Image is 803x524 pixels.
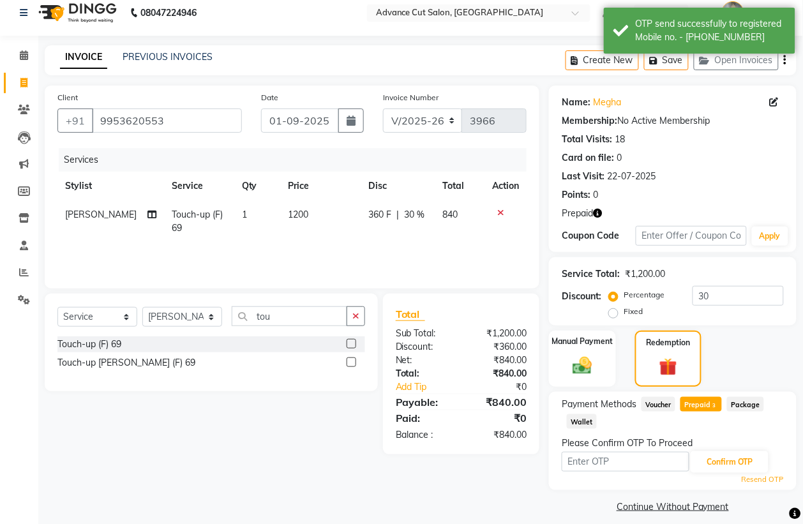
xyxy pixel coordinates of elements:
div: ₹0 [462,410,537,426]
div: Discount: [386,340,462,354]
div: No Active Membership [562,114,784,128]
span: Prepaid [562,207,593,220]
label: Percentage [624,289,664,301]
div: ₹1,200.00 [462,327,537,340]
span: | [396,208,399,221]
label: Date [261,92,278,103]
button: Open Invoices [694,50,779,70]
th: Service [164,172,234,200]
a: INVOICE [60,46,107,69]
span: 840 [442,209,458,220]
label: Fixed [624,306,643,317]
div: ₹840.00 [462,394,537,410]
input: Search or Scan [232,306,347,326]
span: 360 F [368,208,391,221]
div: ₹840.00 [462,367,537,380]
label: Client [57,92,78,103]
div: Services [59,148,536,172]
div: 22-07-2025 [607,170,656,183]
button: Apply [752,227,788,246]
div: Total: [386,367,462,380]
div: Sub Total: [386,327,462,340]
div: Touch-up [PERSON_NAME] (F) 69 [57,356,195,370]
div: Name: [562,96,590,109]
span: Wallet [567,414,597,429]
label: Invoice Number [383,92,439,103]
th: Disc [361,172,435,200]
div: ₹840.00 [462,428,537,442]
a: Resend OTP [742,474,784,485]
input: Enter OTP [562,452,689,472]
div: Payable: [386,394,462,410]
div: Please Confirm OTP To Proceed [562,437,784,450]
span: 30 % [404,208,424,221]
span: Payment Methods [562,398,636,411]
div: Net: [386,354,462,367]
span: [PERSON_NAME] [65,209,137,220]
input: Enter Offer / Coupon Code [636,226,747,246]
th: Stylist [57,172,164,200]
div: Paid: [386,410,462,426]
div: Discount: [562,290,601,303]
div: ₹0 [474,380,536,394]
a: Continue Without Payment [552,500,794,514]
span: Voucher [642,397,675,412]
img: Admin [722,1,744,24]
span: 1 [242,209,247,220]
div: Coupon Code [562,229,636,243]
span: Package [727,397,764,412]
a: Add Tip [386,380,474,394]
div: ₹360.00 [462,340,537,354]
span: Touch-up (F) 69 [172,209,223,234]
div: OTP send successfully to registered Mobile no. - 919953620553 [636,17,786,44]
span: Prepaid [680,397,722,412]
span: Total [396,308,425,321]
th: Action [484,172,527,200]
div: Balance : [386,428,462,442]
span: 1200 [289,209,309,220]
span: 3 [711,402,718,410]
div: Points: [562,188,590,202]
label: Manual Payment [552,336,613,347]
div: 0 [617,151,622,165]
div: Last Visit: [562,170,604,183]
div: Membership: [562,114,617,128]
img: _gift.svg [654,356,682,378]
th: Qty [234,172,281,200]
div: ₹840.00 [462,354,537,367]
th: Price [281,172,361,200]
a: PREVIOUS INVOICES [123,51,213,63]
div: Touch-up (F) 69 [57,338,121,351]
div: 0 [593,188,598,202]
img: _cash.svg [567,355,597,377]
span: Admin [751,6,779,20]
div: ₹1,200.00 [625,267,665,281]
div: 18 [615,133,625,146]
button: +91 [57,109,93,133]
th: Total [435,172,484,200]
button: Confirm OTP [691,451,769,473]
label: Redemption [646,337,690,348]
div: Total Visits: [562,133,612,146]
div: Card on file: [562,151,614,165]
a: Megha [593,96,621,109]
button: Save [644,50,689,70]
input: Search by Name/Mobile/Email/Code [92,109,242,133]
button: Create New [566,50,639,70]
div: Service Total: [562,267,620,281]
